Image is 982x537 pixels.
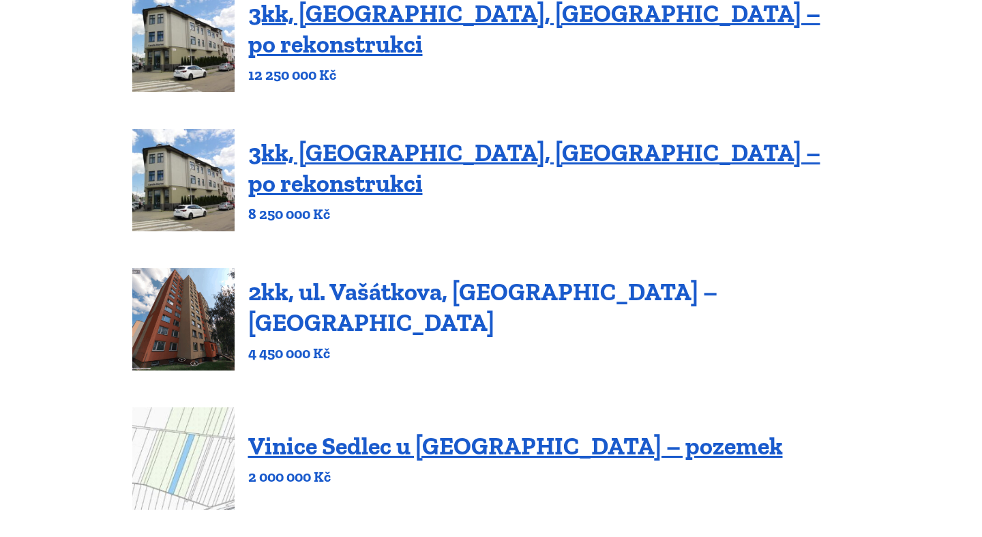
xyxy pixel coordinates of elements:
a: Vinice Sedlec u [GEOGRAPHIC_DATA] – pozemek [248,431,783,461]
p: 12 250 000 Kč [248,66,850,85]
a: 3kk, [GEOGRAPHIC_DATA], [GEOGRAPHIC_DATA] – po rekonstrukci [248,138,820,198]
p: 2 000 000 Kč [248,467,783,487]
p: 8 250 000 Kč [248,205,850,224]
a: 2kk, ul. Vašátkova, [GEOGRAPHIC_DATA] – [GEOGRAPHIC_DATA] [248,277,717,337]
p: 4 450 000 Kč [248,344,850,363]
